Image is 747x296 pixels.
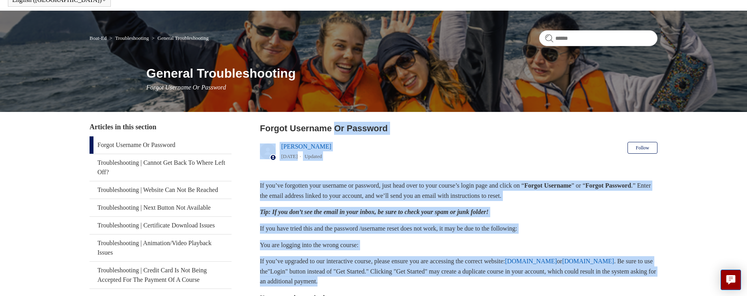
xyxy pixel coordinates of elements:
a: Troubleshooting [115,35,149,41]
a: Troubleshooting | Animation/Video Playback Issues [90,235,232,261]
a: Troubleshooting | Next Button Not Available [90,199,232,216]
a: General Troubleshooting [157,35,209,41]
a: Troubleshooting | Certificate Download Issues [90,217,232,234]
strong: Forgot Password [585,182,631,189]
p: If you’ve upgraded to our interactive course, please ensure you are accessing the correct website... [260,256,657,287]
strong: Forgot Username [524,182,571,189]
a: [DOMAIN_NAME] [562,258,614,264]
a: Troubleshooting | Credit Card Is Not Being Accepted For The Payment Of A Course [90,262,232,289]
span: Articles in this section [90,123,156,131]
a: [DOMAIN_NAME] [505,258,557,264]
a: [PERSON_NAME] [281,143,331,150]
em: Tip: If you don’t see the email in your inbox, be sure to check your spam or junk folder! [260,209,489,215]
time: 05/20/2025, 15:58 [281,153,298,159]
p: You are logging into the wrong course: [260,240,657,250]
h1: General Troubleshooting [146,64,657,83]
span: Forgot Username Or Password [146,84,226,91]
p: If you have tried this and the password /username reset does not work, it may be due to the follo... [260,223,657,234]
a: Boat-Ed [90,35,106,41]
a: Forgot Username Or Password [90,136,232,154]
input: Search [539,30,657,46]
li: Updated [304,153,322,159]
h2: Forgot Username Or Password [260,122,657,135]
li: General Troubleshooting [150,35,209,41]
a: Troubleshooting | Website Can Not Be Reached [90,181,232,199]
button: Live chat [721,270,741,290]
button: Follow Article [627,142,657,154]
li: Boat-Ed [90,35,108,41]
p: If you’ve forgotten your username or password, just head over to your course’s login page and cli... [260,181,657,201]
a: Troubleshooting | Cannot Get Back To Where Left Off? [90,154,232,181]
li: Troubleshooting [108,35,150,41]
